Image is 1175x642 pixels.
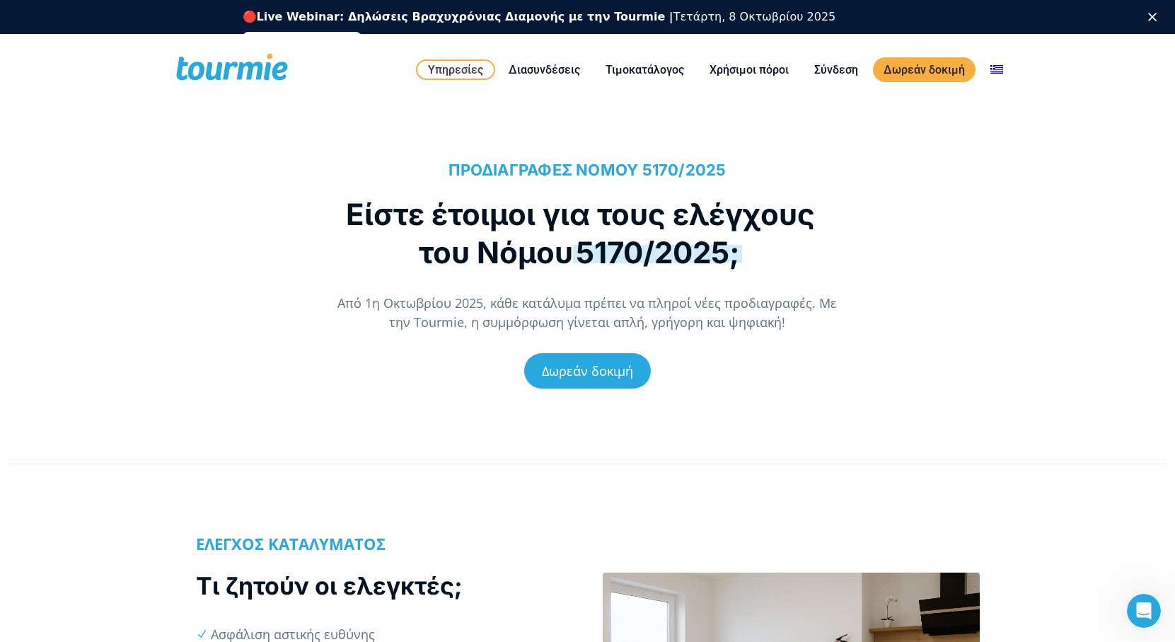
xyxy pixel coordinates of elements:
h1: Είστε έτοιμοι για τους ελέγχους του Νόμου [331,195,830,272]
a: Σύνδεση [804,61,869,79]
h2: Τι ζητούν οι ελεγκτές; [196,569,573,602]
a: Δωρεάν δοκιμή [873,57,976,82]
a: Υπηρεσίες [416,59,495,80]
b: ΕΛΕΓΧΟΣ ΚΑΤΑΛΥΜΑΤΟΣ [196,533,386,554]
a: Τιμοκατάλογος [595,61,695,79]
a: Αλλαγή σε [980,61,1014,79]
a: Εγγραφείτε δωρεάν [243,32,362,49]
a: Διασυνδέσεις [498,61,591,79]
a: Χρήσιμοι πόροι [699,61,799,79]
div: Κλείσιμο [1148,13,1162,21]
span: 5170/2025; [573,234,742,270]
b: Live Webinar: Δηλώσεις Βραχυχρόνιας Διαμονής με την Tourmie | [257,10,673,23]
iframe: Intercom live chat [1127,594,1161,628]
a: Δωρεάν δοκιμή [524,353,651,389]
span: ΠΡΟΔΙΑΓΡΑΦΕΣ ΝΟΜΟΥ 5170/2025 [448,161,726,179]
div: 🔴 Τετάρτη, 8 Οκτωβρίου 2025 [243,10,836,24]
p: Από 1η Οκτωβρίου 2025, κάθε κατάλυμα πρέπει να πληροί νέες προδιαγραφές. Με την Tourmie, η συμμόρ... [331,294,844,332]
